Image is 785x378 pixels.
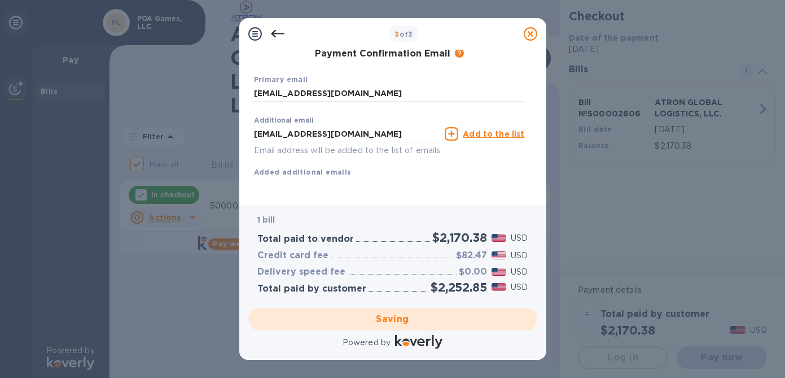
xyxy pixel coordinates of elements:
[492,283,507,291] img: USD
[459,267,487,277] h3: $0.00
[511,232,528,244] p: USD
[343,337,391,349] p: Powered by
[254,168,352,176] b: Added additional emails
[394,30,399,38] span: 3
[432,231,486,245] h2: $2,170.38
[257,234,354,245] h3: Total paid to vendor
[254,85,525,102] input: Enter your primary name
[394,30,413,38] b: of 3
[254,144,441,157] p: Email address will be added to the list of emails
[257,215,275,224] b: 1 bill
[492,251,507,259] img: USD
[492,234,507,242] img: USD
[257,284,366,294] h3: Total paid by customer
[463,129,524,138] u: Add to the list
[395,335,442,349] img: Logo
[511,281,528,293] p: USD
[254,75,308,84] b: Primary email
[511,250,528,262] p: USD
[315,49,450,59] h3: Payment Confirmation Email
[492,268,507,276] img: USD
[257,250,328,261] h3: Credit card fee
[254,125,441,142] input: Enter additional email
[431,280,486,294] h2: $2,252.85
[511,266,528,278] p: USD
[456,250,487,261] h3: $82.47
[257,267,345,277] h3: Delivery speed fee
[254,118,314,124] label: Additional email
